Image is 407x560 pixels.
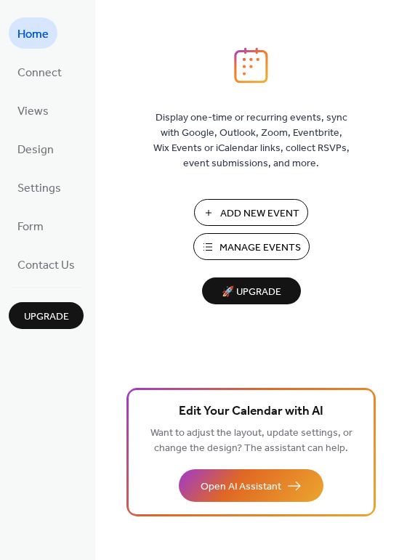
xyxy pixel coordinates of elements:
[234,47,267,84] img: logo_icon.svg
[194,199,308,226] button: Add New Event
[202,277,301,304] button: 🚀 Upgrade
[17,62,62,84] span: Connect
[9,17,57,49] a: Home
[219,240,301,256] span: Manage Events
[17,23,49,46] span: Home
[201,479,281,495] span: Open AI Assistant
[24,309,69,325] span: Upgrade
[17,254,75,277] span: Contact Us
[220,206,299,222] span: Add New Event
[9,56,70,87] a: Connect
[17,177,61,200] span: Settings
[153,110,350,171] span: Display one-time or recurring events, sync with Google, Outlook, Zoom, Eventbrite, Wix Events or ...
[9,302,84,329] button: Upgrade
[17,139,54,161] span: Design
[9,171,70,203] a: Settings
[193,233,310,260] button: Manage Events
[9,248,84,280] a: Contact Us
[211,283,292,302] span: 🚀 Upgrade
[17,100,49,123] span: Views
[9,210,52,241] a: Form
[179,402,323,422] span: Edit Your Calendar with AI
[17,216,44,238] span: Form
[9,133,63,164] a: Design
[9,94,57,126] a: Views
[150,423,352,458] span: Want to adjust the layout, update settings, or change the design? The assistant can help.
[179,469,323,502] button: Open AI Assistant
